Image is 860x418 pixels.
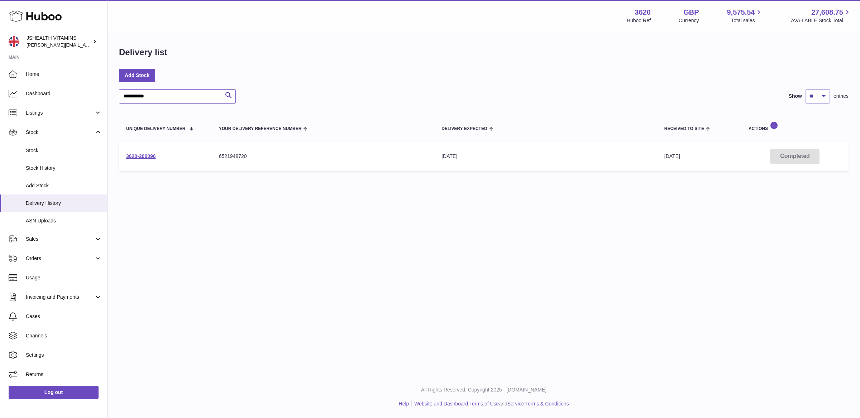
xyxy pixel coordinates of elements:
[399,401,409,407] a: Help
[26,255,94,262] span: Orders
[664,153,680,159] span: [DATE]
[749,121,841,131] div: Actions
[26,294,94,301] span: Invoicing and Payments
[27,42,144,48] span: [PERSON_NAME][EMAIL_ADDRESS][DOMAIN_NAME]
[833,93,849,100] span: entries
[26,313,102,320] span: Cases
[683,8,699,17] strong: GBP
[26,371,102,378] span: Returns
[126,153,156,159] a: 3620-200096
[26,274,102,281] span: Usage
[26,147,102,154] span: Stock
[26,110,94,116] span: Listings
[26,165,102,172] span: Stock History
[9,36,19,47] img: francesca@jshealthvitamins.com
[414,401,499,407] a: Website and Dashboard Terms of Use
[731,17,763,24] span: Total sales
[791,8,851,24] a: 27,608.75 AVAILABLE Stock Total
[219,126,302,131] span: Your Delivery Reference Number
[26,200,102,207] span: Delivery History
[26,90,102,97] span: Dashboard
[791,17,851,24] span: AVAILABLE Stock Total
[635,8,651,17] strong: 3620
[26,129,94,136] span: Stock
[627,17,651,24] div: Huboo Ref
[27,35,91,48] div: JSHEALTH VITAMINS
[119,47,167,58] h1: Delivery list
[679,17,699,24] div: Currency
[664,126,704,131] span: Received to Site
[219,153,427,160] div: 6521948720
[119,69,155,82] a: Add Stock
[811,8,843,17] span: 27,608.75
[26,332,102,339] span: Channels
[727,8,763,24] a: 9,575.54 Total sales
[789,93,802,100] label: Show
[26,352,102,359] span: Settings
[412,400,569,407] li: and
[9,386,99,399] a: Log out
[26,217,102,224] span: ASN Uploads
[26,71,102,78] span: Home
[26,182,102,189] span: Add Stock
[113,386,854,393] p: All Rights Reserved. Copyright 2025 - [DOMAIN_NAME]
[441,126,487,131] span: Delivery Expected
[727,8,755,17] span: 9,575.54
[126,126,185,131] span: Unique Delivery Number
[26,236,94,242] span: Sales
[507,401,569,407] a: Service Terms & Conditions
[441,153,650,160] div: [DATE]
